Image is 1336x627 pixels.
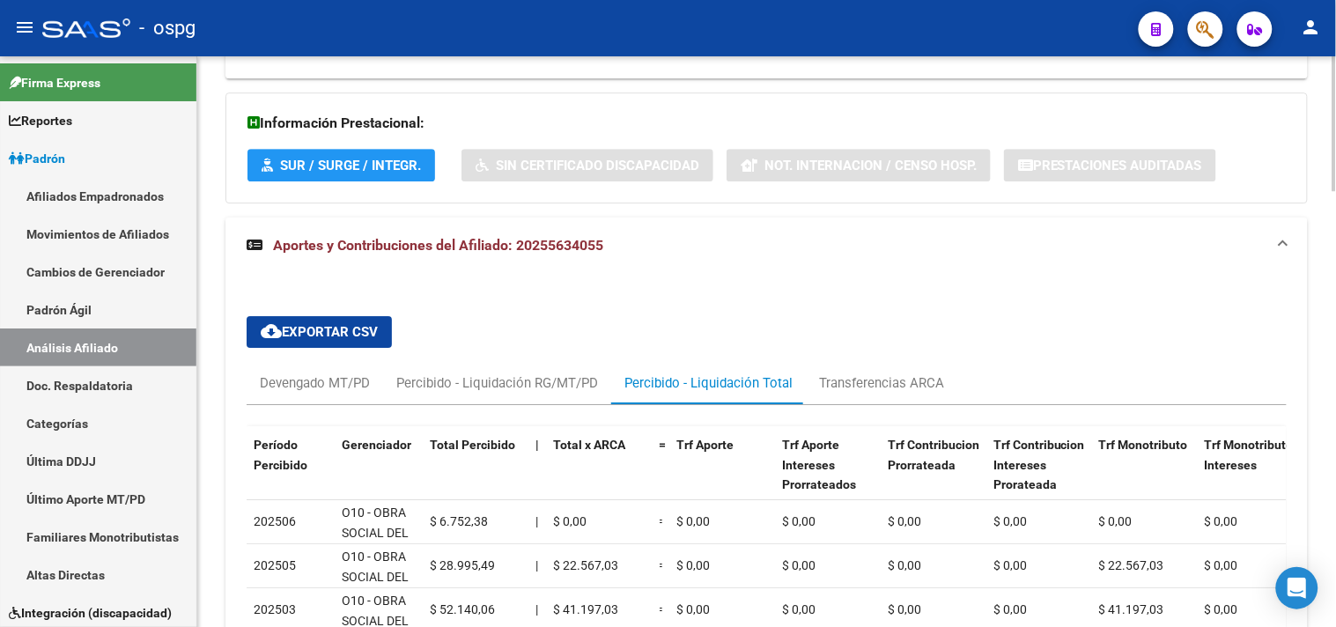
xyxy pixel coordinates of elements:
span: | [535,602,538,616]
span: Integración (discapacidad) [9,603,172,623]
button: Sin Certificado Discapacidad [461,149,713,181]
span: Prestaciones Auditadas [1033,158,1202,173]
button: Prestaciones Auditadas [1004,149,1216,181]
span: Reportes [9,111,72,130]
span: $ 0,00 [888,602,921,616]
span: $ 52.140,06 [430,602,495,616]
span: 202503 [254,602,296,616]
datatable-header-cell: Total Percibido [423,426,528,524]
span: $ 22.567,03 [1099,558,1164,572]
mat-icon: menu [14,17,35,38]
span: $ 6.752,38 [430,514,488,528]
span: $ 28.995,49 [430,558,495,572]
span: 202505 [254,558,296,572]
div: Open Intercom Messenger [1276,567,1318,609]
span: Trf Monotributo Intereses [1205,438,1294,472]
div: Percibido - Liquidación RG/MT/PD [396,373,598,393]
span: Trf Aporte [676,438,734,452]
span: $ 0,00 [993,602,1027,616]
datatable-header-cell: Trf Aporte Intereses Prorrateados [775,426,881,524]
span: Total Percibido [430,438,515,452]
datatable-header-cell: = [652,426,669,524]
span: = [659,602,666,616]
span: $ 0,00 [993,558,1027,572]
span: $ 0,00 [553,514,587,528]
span: $ 41.197,03 [553,602,618,616]
span: 202506 [254,514,296,528]
datatable-header-cell: | [528,426,546,524]
span: Trf Contribucion Prorrateada [888,438,979,472]
span: Período Percibido [254,438,307,472]
button: Exportar CSV [247,316,392,348]
span: $ 0,00 [1099,514,1133,528]
span: $ 0,00 [1205,602,1238,616]
span: $ 22.567,03 [553,558,618,572]
span: Trf Monotributo [1099,438,1188,452]
span: $ 0,00 [1205,558,1238,572]
datatable-header-cell: Trf Aporte [669,426,775,524]
span: = [659,514,666,528]
div: Percibido - Liquidación Total [624,373,793,393]
div: Devengado MT/PD [260,373,370,393]
datatable-header-cell: Total x ARCA [546,426,652,524]
div: Transferencias ARCA [819,373,944,393]
span: $ 0,00 [993,514,1027,528]
span: $ 0,00 [888,558,921,572]
span: O10 - OBRA SOCIAL DEL PERSONAL GRAFICO [342,505,409,579]
span: $ 41.197,03 [1099,602,1164,616]
button: SUR / SURGE / INTEGR. [247,149,435,181]
span: Gerenciador [342,438,411,452]
button: Not. Internacion / Censo Hosp. [727,149,991,181]
span: Padrón [9,149,65,168]
span: $ 0,00 [782,514,816,528]
span: - ospg [139,9,196,48]
span: | [535,558,538,572]
span: $ 0,00 [782,602,816,616]
datatable-header-cell: Trf Contribucion Prorrateada [881,426,986,524]
span: Trf Contribucion Intereses Prorateada [993,438,1085,492]
datatable-header-cell: Trf Contribucion Intereses Prorateada [986,426,1092,524]
span: $ 0,00 [1205,514,1238,528]
span: $ 0,00 [676,558,710,572]
datatable-header-cell: Trf Monotributo Intereses [1198,426,1303,524]
datatable-header-cell: Período Percibido [247,426,335,524]
datatable-header-cell: Trf Monotributo [1092,426,1198,524]
span: Exportar CSV [261,324,378,340]
span: $ 0,00 [676,514,710,528]
span: SUR / SURGE / INTEGR. [280,158,421,173]
datatable-header-cell: Gerenciador [335,426,423,524]
span: $ 0,00 [676,602,710,616]
span: Not. Internacion / Censo Hosp. [764,158,977,173]
span: Sin Certificado Discapacidad [496,158,699,173]
span: = [659,438,666,452]
mat-icon: cloud_download [261,321,282,342]
span: | [535,514,538,528]
span: | [535,438,539,452]
span: Total x ARCA [553,438,625,452]
span: Firma Express [9,73,100,92]
span: $ 0,00 [888,514,921,528]
h3: Información Prestacional: [247,111,1286,136]
span: $ 0,00 [782,558,816,572]
span: O10 - OBRA SOCIAL DEL PERSONAL GRAFICO [342,550,409,623]
span: Trf Aporte Intereses Prorrateados [782,438,856,492]
mat-expansion-panel-header: Aportes y Contribuciones del Afiliado: 20255634055 [225,218,1308,274]
mat-icon: person [1301,17,1322,38]
span: = [659,558,666,572]
span: Aportes y Contribuciones del Afiliado: 20255634055 [273,237,603,254]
